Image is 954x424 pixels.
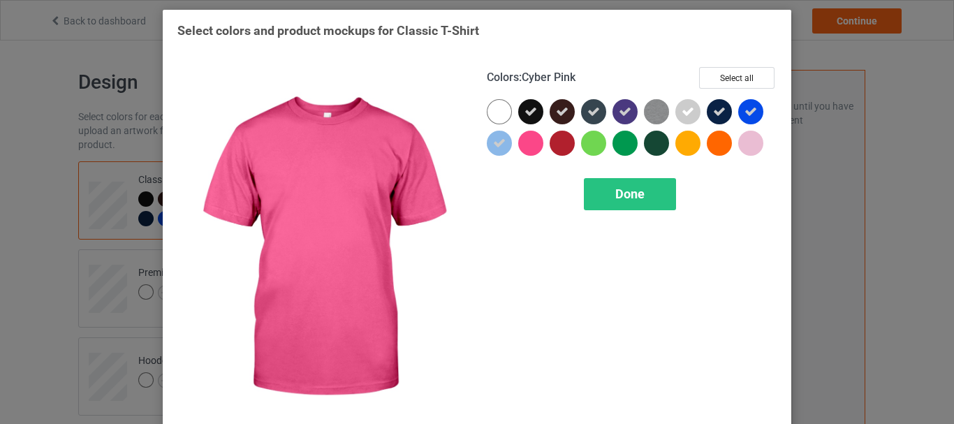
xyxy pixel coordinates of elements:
[644,99,669,124] img: heather_texture.png
[699,67,775,89] button: Select all
[177,23,479,38] span: Select colors and product mockups for Classic T-Shirt
[487,71,575,85] h4: :
[615,187,645,201] span: Done
[522,71,575,84] span: Cyber Pink
[487,71,519,84] span: Colors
